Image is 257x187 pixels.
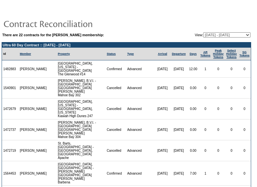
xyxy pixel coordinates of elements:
[239,51,249,57] a: SGTokens
[126,60,155,78] td: Advanced
[105,78,126,99] td: Cancelled
[155,161,170,186] td: [DATE]
[225,99,238,119] td: 0
[172,52,186,55] a: Departure
[2,99,19,119] td: 1472679
[225,119,238,140] td: 0
[212,161,225,186] td: 0
[56,119,105,140] td: [PERSON_NAME], B.V.I. - [GEOGRAPHIC_DATA] [GEOGRAPHIC_DATA][PERSON_NAME] Mahoe Bay 304
[58,52,70,55] a: Property
[2,33,104,37] b: There are 22 contracts for the [PERSON_NAME] membership:
[187,161,199,186] td: 7.00
[212,60,225,78] td: 0
[3,17,134,30] img: pgTtlContractReconciliation.gif
[2,42,251,48] td: Ultra 60 Day Contract :: [DATE] - [DATE]
[199,60,212,78] td: 1
[199,119,212,140] td: 0
[155,99,170,119] td: [DATE]
[199,78,212,99] td: 0
[189,52,197,55] a: Days
[105,119,126,140] td: Cancelled
[238,99,251,119] td: 0
[105,161,126,186] td: Confirmed
[19,119,48,140] td: [PERSON_NAME]
[226,49,237,59] a: Select HolidayTokens
[170,60,187,78] td: [DATE]
[212,99,225,119] td: 0
[56,161,105,186] td: [GEOGRAPHIC_DATA], [GEOGRAPHIC_DATA] - [PERSON_NAME][GEOGRAPHIC_DATA][PERSON_NAME] Barbena
[170,140,187,161] td: [DATE]
[56,99,105,119] td: [GEOGRAPHIC_DATA], [US_STATE] - [GEOGRAPHIC_DATA], [US_STATE] Kiawah High Dunes 247
[126,119,155,140] td: Advanced
[155,119,170,140] td: [DATE]
[19,78,48,99] td: [PERSON_NAME]
[187,78,199,99] td: 0.00
[2,78,19,99] td: 1540901
[163,32,250,38] td: View:
[187,60,199,78] td: 12.00
[225,161,238,186] td: 0
[170,78,187,99] td: [DATE]
[56,60,105,78] td: [GEOGRAPHIC_DATA], [US_STATE] - [GEOGRAPHIC_DATA] The Glenwood #14
[170,161,187,186] td: [DATE]
[2,140,19,161] td: 1472719
[105,99,126,119] td: Cancelled
[155,140,170,161] td: [DATE]
[105,60,126,78] td: Confirmed
[19,161,48,186] td: [PERSON_NAME]
[187,140,199,161] td: 0.00
[212,119,225,140] td: 0
[170,119,187,140] td: [DATE]
[199,99,212,119] td: 0
[155,78,170,99] td: [DATE]
[199,161,212,186] td: 1
[238,78,251,99] td: 0
[126,78,155,99] td: Advanced
[187,119,199,140] td: 0.00
[238,161,251,186] td: 0
[199,140,212,161] td: 0
[19,99,48,119] td: [PERSON_NAME]
[238,60,251,78] td: 0
[2,60,19,78] td: 1482883
[155,60,170,78] td: [DATE]
[126,140,155,161] td: Advanced
[2,48,19,60] td: Id
[238,140,251,161] td: 0
[126,99,155,119] td: Advanced
[56,78,105,99] td: [PERSON_NAME], B.V.I. - [GEOGRAPHIC_DATA] [GEOGRAPHIC_DATA][PERSON_NAME] Mahoe Bay 302
[238,119,251,140] td: 0
[105,140,126,161] td: Cancelled
[212,78,225,99] td: 0
[170,99,187,119] td: [DATE]
[19,60,48,78] td: [PERSON_NAME]
[187,99,199,119] td: 0.00
[2,119,19,140] td: 1472737
[20,52,31,55] a: Member
[225,140,238,161] td: 0
[56,140,105,161] td: St. Barts, [GEOGRAPHIC_DATA] - [GEOGRAPHIC_DATA], [GEOGRAPHIC_DATA] Apache
[107,52,116,55] a: Status
[126,161,155,186] td: Advanced
[2,161,19,186] td: 1564453
[212,140,225,161] td: 0
[200,51,210,57] a: ARTokens
[213,49,224,59] a: Peak HolidayTokens
[158,52,167,55] a: Arrival
[19,140,48,161] td: [PERSON_NAME]
[225,78,238,99] td: 0
[225,60,238,78] td: 0
[127,52,134,55] a: Type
